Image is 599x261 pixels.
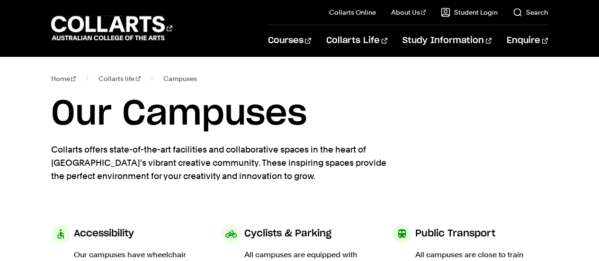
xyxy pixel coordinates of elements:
[513,8,548,17] a: Search
[244,225,331,243] h3: Cyclists & Parking
[507,25,548,56] a: Enquire
[163,72,197,85] span: Campuses
[51,15,172,42] div: Go to homepage
[51,93,548,135] h1: Our Campuses
[74,225,134,243] h3: Accessibility
[415,225,495,243] h3: Public Transport
[268,25,311,56] a: Courses
[441,8,498,17] a: Student Login
[51,143,397,183] p: Collarts offers state-of-the-art facilities and collaborative spaces in the heart of [GEOGRAPHIC_...
[329,8,376,17] a: Collarts Online
[391,8,426,17] a: About Us
[51,72,76,85] a: Home
[326,25,387,56] a: Collarts Life
[402,25,492,56] a: Study Information
[98,72,141,85] a: Collarts life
